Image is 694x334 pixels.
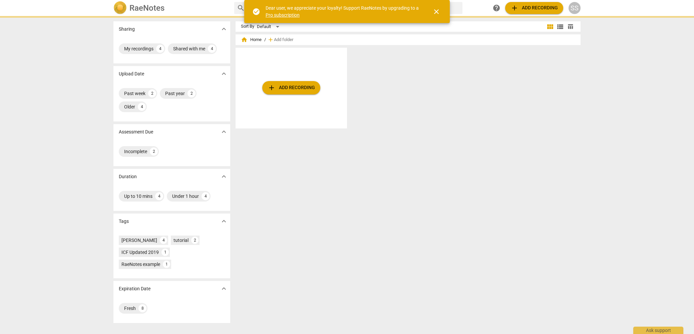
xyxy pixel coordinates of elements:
[173,237,189,244] div: tutorial
[567,23,574,30] span: table_chart
[569,2,581,14] button: SS
[191,237,199,244] div: 2
[138,103,146,111] div: 4
[267,36,274,43] span: add
[119,26,135,33] p: Sharing
[124,90,145,97] div: Past week
[113,1,127,15] img: Logo
[165,90,185,97] div: Past year
[505,2,563,14] button: Upload
[172,193,199,200] div: Under 1 hour
[545,22,555,32] button: Tile view
[155,192,163,200] div: 4
[264,37,266,42] span: /
[113,1,229,15] a: LogoRaeNotes
[220,70,228,78] span: expand_more
[124,305,136,312] div: Fresh
[173,45,205,52] div: Shared with me
[219,284,229,294] button: Show more
[138,304,146,312] div: 8
[150,147,158,155] div: 2
[266,12,300,18] a: Pro subscription
[252,8,260,16] span: check_circle
[220,25,228,33] span: expand_more
[510,4,518,12] span: add
[220,128,228,136] span: expand_more
[156,45,164,53] div: 4
[565,22,575,32] button: Table view
[241,36,262,43] span: Home
[119,218,129,225] p: Tags
[219,216,229,226] button: Show more
[492,4,500,12] span: help
[202,192,210,200] div: 4
[510,4,558,12] span: Add recording
[124,148,147,155] div: Incomplete
[124,103,135,110] div: Older
[160,237,167,244] div: 4
[268,84,276,92] span: add
[129,3,164,13] h2: RaeNotes
[119,70,144,77] p: Upload Date
[257,21,282,32] div: Default
[121,237,157,244] div: [PERSON_NAME]
[266,5,420,18] div: Dear user, we appreciate your loyalty! Support RaeNotes by upgrading to a
[432,8,440,16] span: close
[546,23,554,31] span: view_module
[219,24,229,34] button: Show more
[241,36,248,43] span: home
[219,172,229,182] button: Show more
[121,261,160,268] div: RaeNotes example
[121,249,159,256] div: ICF Updated 2019
[163,261,170,268] div: 1
[208,45,216,53] div: 4
[148,89,156,97] div: 2
[490,2,502,14] a: Help
[633,327,683,334] div: Ask support
[188,89,196,97] div: 2
[274,37,293,42] span: Add folder
[124,45,153,52] div: My recordings
[219,69,229,79] button: Show more
[119,173,137,180] p: Duration
[555,22,565,32] button: List view
[428,4,444,20] button: Close
[268,84,315,92] span: Add recording
[241,24,254,29] div: Sort By
[119,285,150,292] p: Expiration Date
[119,128,153,135] p: Assessment Due
[220,173,228,181] span: expand_more
[124,193,152,200] div: Up to 10 mins
[220,285,228,293] span: expand_more
[262,81,320,94] button: Upload
[220,217,228,225] span: expand_more
[161,249,169,256] div: 1
[237,4,245,12] span: search
[219,127,229,137] button: Show more
[556,23,564,31] span: view_list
